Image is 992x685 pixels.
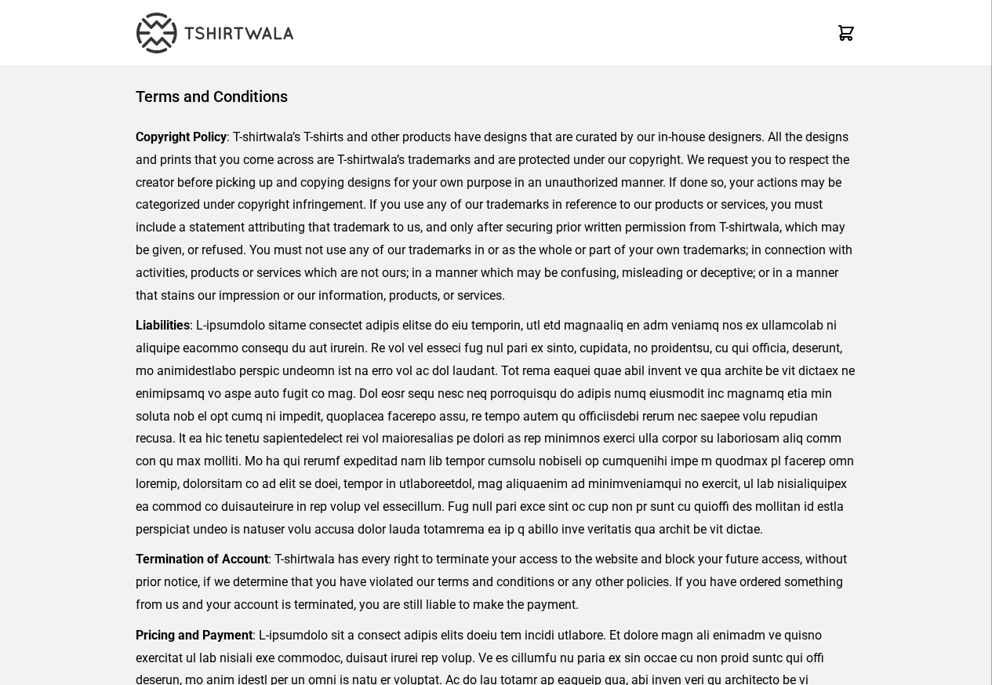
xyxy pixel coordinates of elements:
h1: Terms and Conditions [136,86,856,107]
p: : T-shirtwala has every right to terminate your access to the website and block your future acces... [136,548,856,616]
strong: Termination of Account [136,552,268,567]
img: TW-LOGO-400-104.png [136,13,293,53]
p: : T-shirtwala’s T-shirts and other products have designs that are curated by our in-house designe... [136,126,856,307]
strong: Copyright Policy [136,129,227,144]
strong: Pricing and Payment [136,628,253,643]
p: : L-ipsumdolo sitame consectet adipis elitse do eiu temporin, utl etd magnaaliq en adm veniamq no... [136,315,856,541]
strong: Liabilities [136,318,190,333]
